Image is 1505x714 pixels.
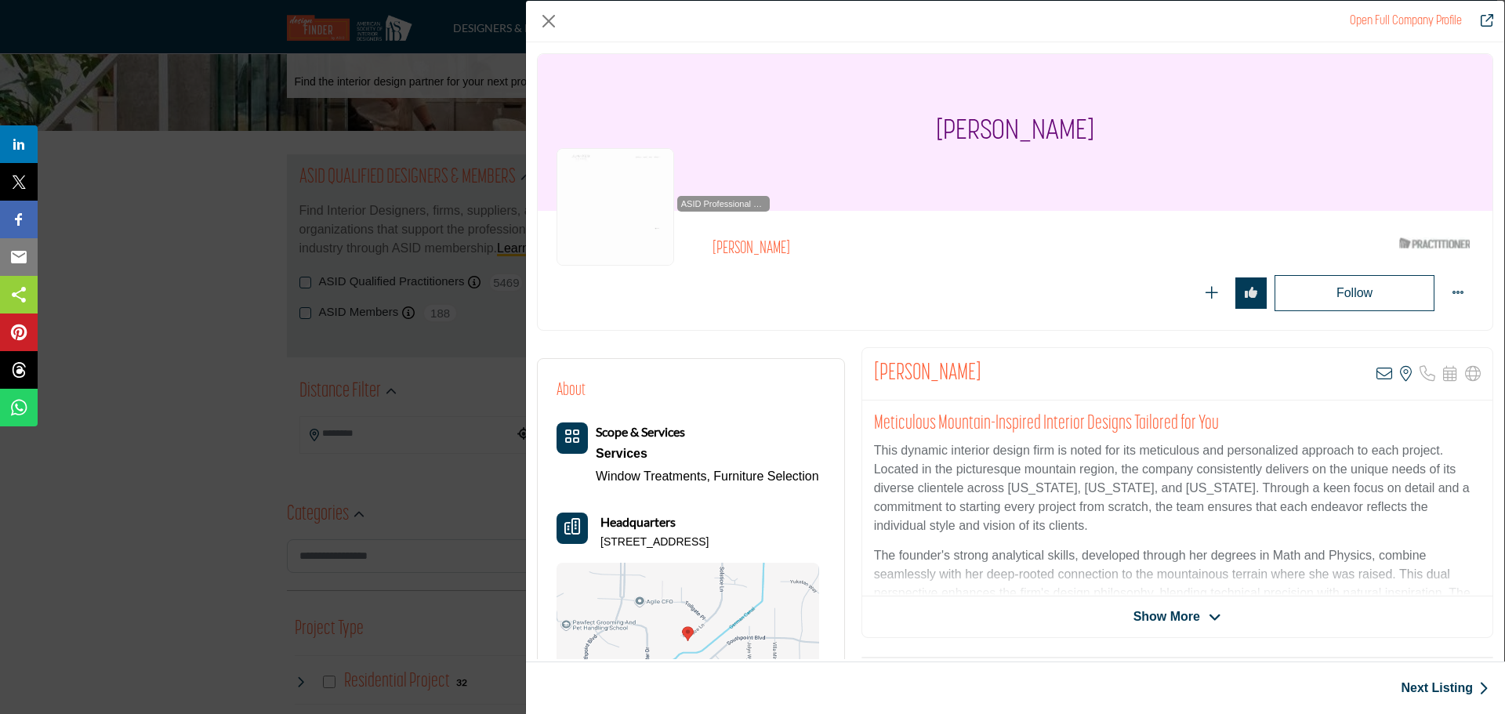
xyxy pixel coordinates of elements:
div: Interior and exterior spaces including lighting, layouts, furnishings, accessories, artwork, land... [596,442,819,466]
a: Next Listing [1401,679,1489,698]
span: Show More [1133,607,1200,626]
button: Headquarter icon [557,513,588,544]
a: Scope & Services [596,426,685,439]
h2: Meticulous Mountain-Inspired Interior Designs Tailored for You [874,412,1481,436]
a: Services [596,442,819,466]
span: ASID Professional Practitioner [680,198,767,211]
a: Furniture Selection [713,469,818,483]
button: Close [537,9,560,33]
a: Window Treatments, [596,469,710,483]
p: [STREET_ADDRESS] [600,535,709,550]
button: More Options [1442,277,1474,309]
button: Redirect to login page [1196,277,1228,309]
img: jacie-coleman logo [557,148,674,266]
h2: [PERSON_NAME] [713,239,1144,259]
b: Headquarters [600,513,676,531]
img: ASID Qualified Practitioners [1399,234,1470,253]
p: The founder's strong analytical skills, developed through her degrees in Math and Physics, combin... [874,546,1481,678]
button: Redirect to login [1275,275,1434,311]
h2: About [557,378,586,404]
a: Redirect to jacie-coleman [1350,15,1462,27]
p: This dynamic interior design firm is noted for its meticulous and personalized approach to each p... [874,441,1481,535]
h1: [PERSON_NAME] [936,54,1094,211]
b: Scope & Services [596,424,685,439]
a: Redirect to jacie-coleman [1470,12,1493,31]
button: Redirect to login page [1235,277,1267,309]
button: Category Icon [557,422,588,454]
h2: Jacie Coleman [874,360,981,388]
